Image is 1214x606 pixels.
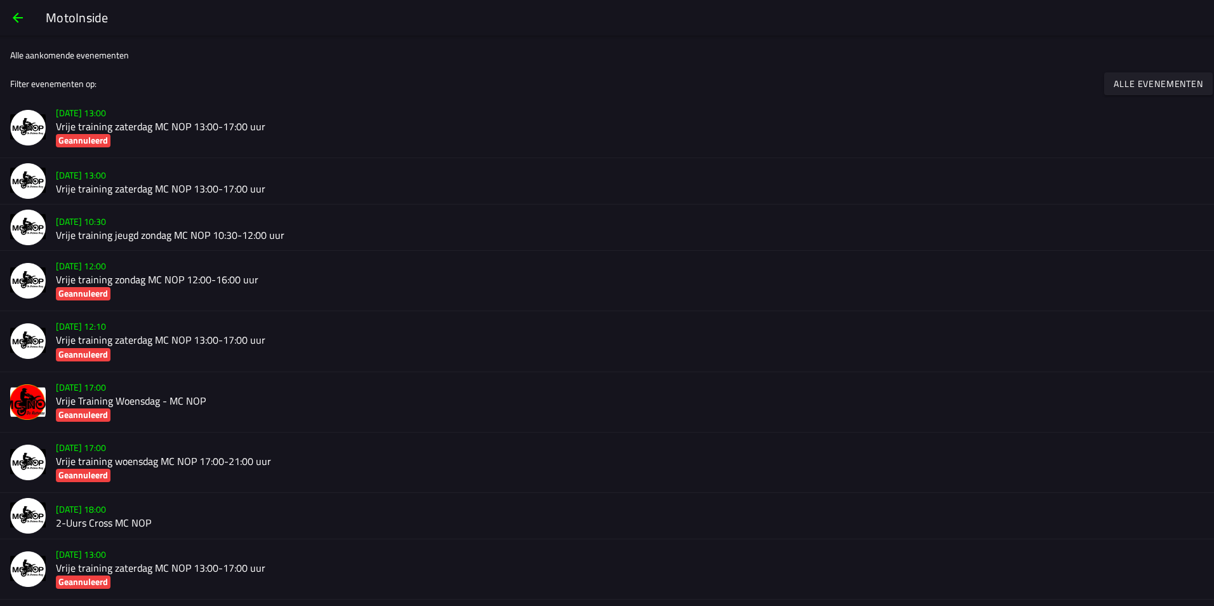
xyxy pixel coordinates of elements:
[58,408,108,421] ion-text: Geannuleerd
[56,455,1204,468] h2: Vrije training woensdag MC NOP 17:00-21:00 uur
[56,517,1204,529] h2: 2-Uurs Cross MC NOP
[10,323,46,359] img: xQcfaqx9ZgGAjObrBt16Ymxmwm2lrqClRdRoCJ9Z.png
[10,163,46,199] img: NjdwpvkGicnr6oC83998ZTDUeXJJ29cK9cmzxz8K.png
[58,347,108,361] ion-text: Geannuleerd
[56,183,1204,195] h2: Vrije training zaterdag MC NOP 13:00-17:00 uur
[56,215,106,228] ion-text: [DATE] 10:30
[10,445,46,480] img: NjdwpvkGicnr6oC83998ZTDUeXJJ29cK9cmzxz8K.png
[58,468,108,481] ion-text: Geannuleerd
[56,168,106,182] ion-text: [DATE] 13:00
[56,106,106,119] ion-text: [DATE] 13:00
[56,320,106,333] ion-text: [DATE] 12:10
[58,286,108,300] ion-text: Geannuleerd
[56,334,1204,346] h2: Vrije training zaterdag MC NOP 13:00-17:00 uur
[56,259,106,273] ion-text: [DATE] 12:00
[56,274,1204,286] h2: Vrije training zondag MC NOP 12:00-16:00 uur
[1114,79,1203,88] ion-text: Alle evenementen
[10,210,46,245] img: NjdwpvkGicnr6oC83998ZTDUeXJJ29cK9cmzxz8K.png
[56,502,106,516] ion-text: [DATE] 18:00
[56,562,1204,574] h2: Vrije training zaterdag MC NOP 13:00-17:00 uur
[56,548,106,561] ion-text: [DATE] 13:00
[56,229,1204,241] h2: Vrije training jeugd zondag MC NOP 10:30-12:00 uur
[10,384,46,420] img: YXc47kpXQFaewhpRzDLTiF6geKQit8AoeN4GQed6.png
[56,380,106,394] ion-text: [DATE] 17:00
[10,551,46,587] img: NjdwpvkGicnr6oC83998ZTDUeXJJ29cK9cmzxz8K.png
[58,575,108,588] ion-text: Geannuleerd
[10,77,97,90] ion-label: Filter evenementen op:
[56,441,106,454] ion-text: [DATE] 17:00
[10,48,129,62] ion-label: Alle aankomende evenementen
[10,110,46,145] img: NjdwpvkGicnr6oC83998ZTDUeXJJ29cK9cmzxz8K.png
[58,133,108,147] ion-text: Geannuleerd
[56,121,1204,133] h2: Vrije training zaterdag MC NOP 13:00-17:00 uur
[10,498,46,534] img: z4OA0VIirXUWk1e4CfSck5GOOOl9asez4QfnKuOP.png
[33,8,1214,27] ion-title: MotoInside
[10,263,46,299] img: NjdwpvkGicnr6oC83998ZTDUeXJJ29cK9cmzxz8K.png
[56,395,1204,407] h2: Vrije Training Woensdag - MC NOP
